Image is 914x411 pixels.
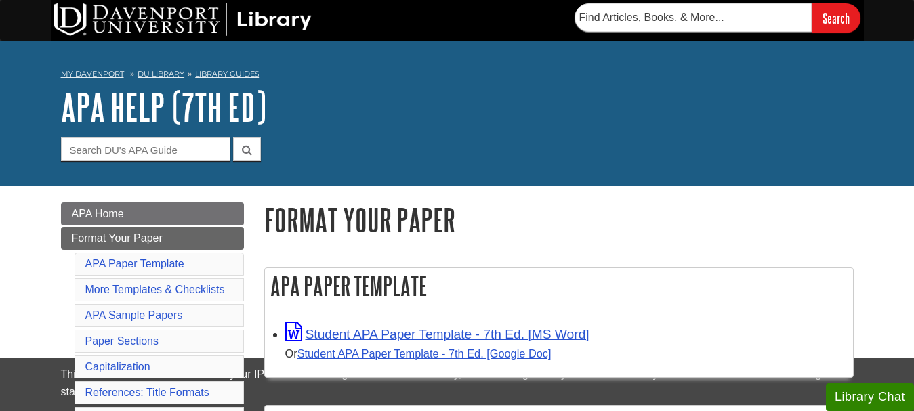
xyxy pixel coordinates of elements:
button: Library Chat [826,383,914,411]
input: Search [812,3,860,33]
small: Or [285,347,552,360]
h1: Format Your Paper [264,202,854,237]
a: APA Sample Papers [85,309,183,321]
a: My Davenport [61,68,124,80]
a: APA Home [61,202,244,225]
input: Search DU's APA Guide [61,137,230,161]
span: APA Home [72,208,124,219]
a: DU Library [138,69,184,79]
a: Link opens in new window [285,327,589,341]
a: Library Guides [195,69,259,79]
a: References: Title Formats [85,387,209,398]
a: Paper Sections [85,335,159,347]
a: APA Help (7th Ed) [61,86,266,128]
input: Find Articles, Books, & More... [575,3,812,32]
a: Student APA Paper Template - 7th Ed. [Google Doc] [297,347,552,360]
img: DU Library [54,3,312,36]
a: Capitalization [85,361,150,372]
a: APA Paper Template [85,258,184,269]
a: More Templates & Checklists [85,284,225,295]
span: Format Your Paper [72,232,163,244]
form: Searches DU Library's articles, books, and more [575,3,860,33]
h2: APA Paper Template [265,268,853,304]
a: Format Your Paper [61,227,244,250]
nav: breadcrumb [61,65,854,87]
